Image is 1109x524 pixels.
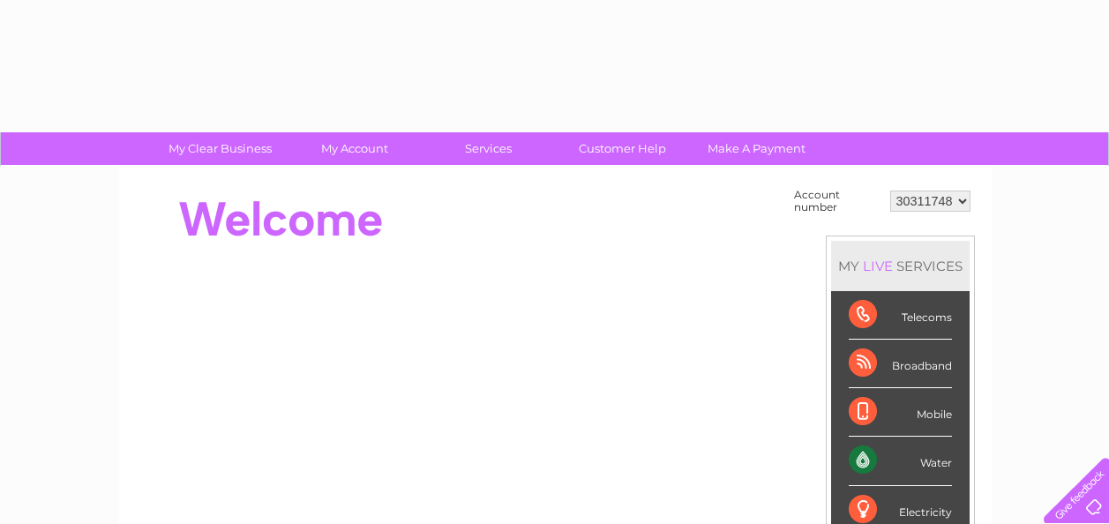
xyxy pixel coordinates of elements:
div: Telecoms [849,291,952,340]
a: My Clear Business [147,132,293,165]
td: Account number [790,184,886,218]
div: LIVE [859,258,896,274]
a: Make A Payment [684,132,829,165]
div: MY SERVICES [831,241,970,291]
div: Water [849,437,952,485]
a: Services [416,132,561,165]
div: Mobile [849,388,952,437]
div: Broadband [849,340,952,388]
a: My Account [281,132,427,165]
a: Customer Help [550,132,695,165]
